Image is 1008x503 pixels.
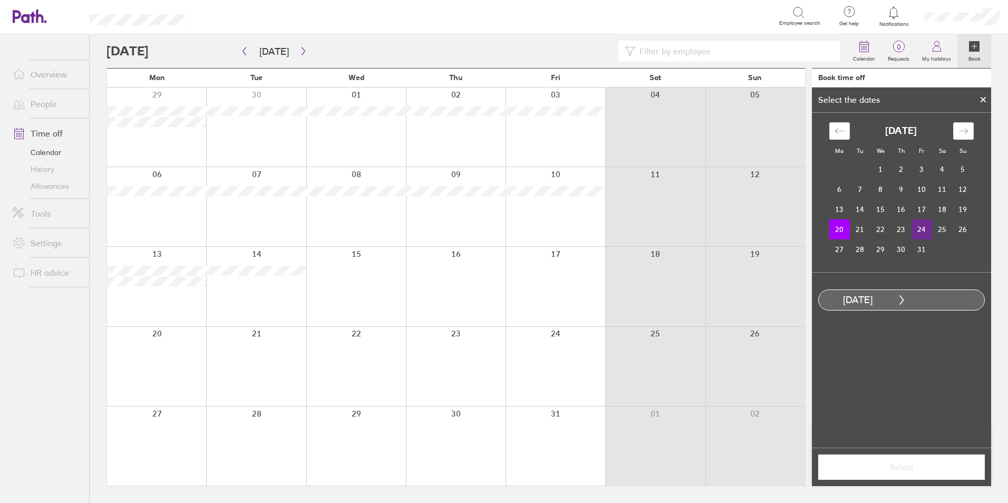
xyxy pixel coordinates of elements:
a: 0Requests [881,34,916,68]
a: Tools [4,203,89,224]
strong: [DATE] [885,125,917,137]
span: Select [826,462,977,472]
td: Choose Tuesday, October 28, 2025 as your check-out date. It’s available. [850,239,870,259]
td: Choose Friday, October 3, 2025 as your check-out date. It’s available. [912,159,932,179]
small: Sa [939,147,946,154]
td: Choose Thursday, October 23, 2025 as your check-out date. It’s available. [891,219,912,239]
a: HR advice [4,262,89,283]
small: Tu [857,147,863,154]
td: Choose Thursday, October 2, 2025 as your check-out date. It’s available. [891,159,912,179]
td: Choose Tuesday, October 7, 2025 as your check-out date. It’s available. [850,179,870,199]
td: Choose Saturday, October 25, 2025 as your check-out date. It’s available. [932,219,953,239]
span: Thu [449,73,462,82]
td: Choose Friday, October 17, 2025 as your check-out date. It’s available. [912,199,932,219]
div: Calendar [818,113,985,272]
td: Choose Friday, October 31, 2025 as your check-out date. It’s available. [912,239,932,259]
div: Select the dates [812,95,886,104]
small: Su [959,147,966,154]
button: Select [818,454,985,480]
input: Filter by employee [635,41,834,61]
td: Choose Wednesday, October 29, 2025 as your check-out date. It’s available. [870,239,891,259]
button: [DATE] [251,43,297,60]
td: Choose Tuesday, October 21, 2025 as your check-out date. It’s available. [850,219,870,239]
span: Sat [650,73,661,82]
td: Choose Wednesday, October 22, 2025 as your check-out date. It’s available. [870,219,891,239]
span: Notifications [877,21,911,27]
td: Choose Tuesday, October 14, 2025 as your check-out date. It’s available. [850,199,870,219]
a: Calendar [847,34,881,68]
td: Choose Sunday, October 26, 2025 as your check-out date. It’s available. [953,219,973,239]
td: Choose Saturday, October 11, 2025 as your check-out date. It’s available. [932,179,953,199]
a: My holidays [916,34,957,68]
td: Choose Sunday, October 12, 2025 as your check-out date. It’s available. [953,179,973,199]
td: Choose Monday, October 6, 2025 as your check-out date. It’s available. [829,179,850,199]
td: Choose Saturday, October 18, 2025 as your check-out date. It’s available. [932,199,953,219]
span: Sun [748,73,762,82]
label: My holidays [916,53,957,62]
td: Choose Wednesday, October 1, 2025 as your check-out date. It’s available. [870,159,891,179]
span: Employee search [779,20,820,26]
td: Choose Thursday, October 9, 2025 as your check-out date. It’s available. [891,179,912,199]
div: Move forward to switch to the next month. [953,122,974,140]
td: Choose Wednesday, October 15, 2025 as your check-out date. It’s available. [870,199,891,219]
span: Fri [551,73,560,82]
a: Book [957,34,991,68]
div: Book time off [818,73,865,82]
label: Book [962,53,987,62]
td: Selected as start date. Monday, October 20, 2025 [829,219,850,239]
a: Notifications [877,5,911,27]
a: Allowances [4,178,89,195]
div: Search [214,11,241,21]
td: Choose Monday, October 27, 2025 as your check-out date. It’s available. [829,239,850,259]
small: Fr [919,147,924,154]
a: Overview [4,64,89,85]
span: Wed [348,73,364,82]
td: Choose Friday, October 10, 2025 as your check-out date. It’s available. [912,179,932,199]
a: Settings [4,233,89,254]
a: People [4,93,89,114]
td: Choose Friday, October 24, 2025 as your check-out date. It’s available. [912,219,932,239]
td: Choose Sunday, October 5, 2025 as your check-out date. It’s available. [953,159,973,179]
a: History [4,161,89,178]
td: Choose Thursday, October 30, 2025 as your check-out date. It’s available. [891,239,912,259]
td: Choose Thursday, October 16, 2025 as your check-out date. It’s available. [891,199,912,219]
td: Choose Saturday, October 4, 2025 as your check-out date. It’s available. [932,159,953,179]
a: Calendar [4,144,89,161]
div: Move backward to switch to the previous month. [829,122,850,140]
small: Mo [835,147,844,154]
small: We [877,147,885,154]
div: [DATE] [819,295,897,306]
td: Choose Sunday, October 19, 2025 as your check-out date. It’s available. [953,199,973,219]
span: Get help [832,21,866,27]
td: Choose Monday, October 13, 2025 as your check-out date. It’s available. [829,199,850,219]
span: 0 [881,43,916,51]
label: Requests [881,53,916,62]
a: Time off [4,123,89,144]
span: Mon [149,73,165,82]
span: Tue [250,73,263,82]
label: Calendar [847,53,881,62]
small: Th [898,147,905,154]
td: Choose Wednesday, October 8, 2025 as your check-out date. It’s available. [870,179,891,199]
